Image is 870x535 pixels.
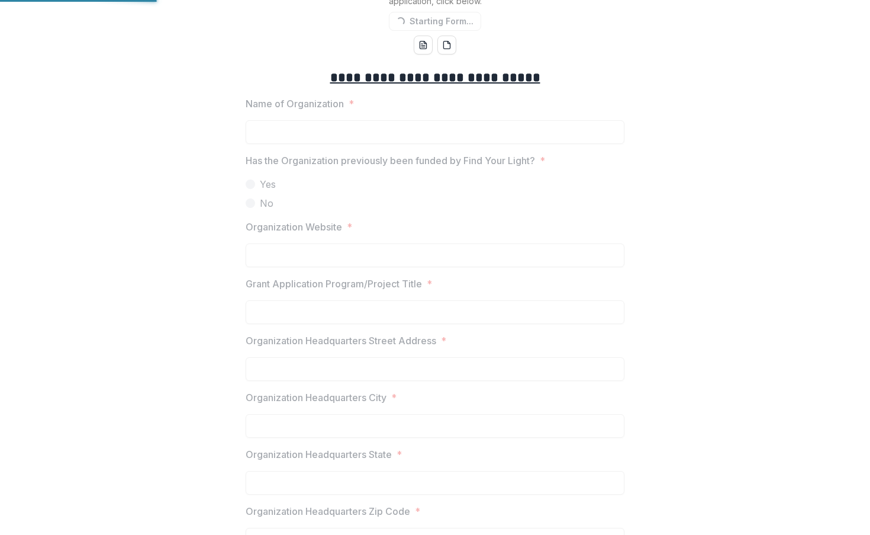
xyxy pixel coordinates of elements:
p: Organization Headquarters Zip Code [246,504,410,518]
p: Has the Organization previously been funded by Find Your Light? [246,153,535,168]
p: Name of Organization [246,97,344,111]
p: Organization Headquarters State [246,447,392,462]
p: Organization Headquarters Street Address [246,334,436,348]
p: Organization Headquarters City [246,390,386,405]
p: Grant Application Program/Project Title [246,277,422,291]
button: Starting Form... [389,12,481,31]
span: No [260,196,273,210]
button: pdf-download [437,36,456,55]
button: word-download [414,36,433,55]
p: Organization Website [246,220,342,234]
span: Yes [260,177,276,191]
